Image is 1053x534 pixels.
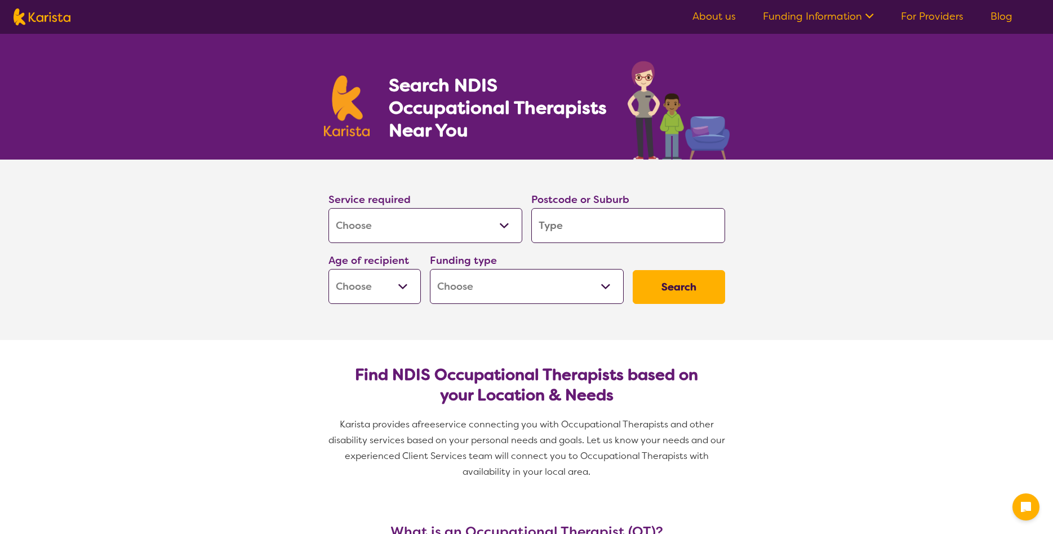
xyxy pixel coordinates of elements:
img: Karista logo [14,8,70,25]
a: Funding Information [763,10,874,23]
label: Age of recipient [328,254,409,267]
h2: Find NDIS Occupational Therapists based on your Location & Needs [337,365,716,405]
h1: Search NDIS Occupational Therapists Near You [389,74,608,142]
label: Service required [328,193,411,206]
a: Blog [990,10,1012,23]
a: For Providers [901,10,963,23]
a: About us [692,10,736,23]
span: Karista provides a [340,418,417,430]
span: service connecting you with Occupational Therapists and other disability services based on your p... [328,418,727,478]
button: Search [633,270,725,304]
img: occupational-therapy [628,61,730,160]
label: Funding type [430,254,497,267]
label: Postcode or Suburb [531,193,629,206]
span: free [417,418,436,430]
img: Karista logo [324,76,370,136]
input: Type [531,208,725,243]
